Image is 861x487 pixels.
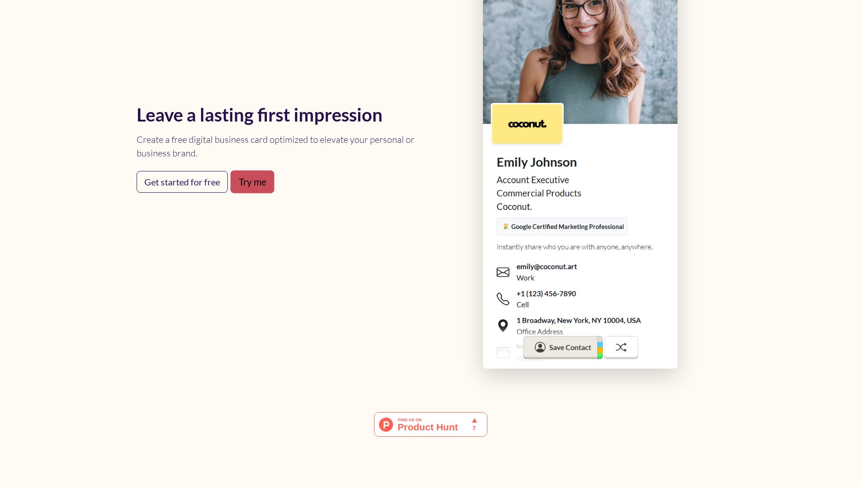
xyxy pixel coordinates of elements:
[374,412,487,437] img: Lynkle - Instantly share who you are with anyone, anywhere. | Product Hunt
[137,133,425,160] p: Create a free digital business card optimized to elevate your personal or business brand.
[137,171,228,193] a: Get started for free
[137,104,425,126] h2: Leave a lasting first impression
[230,170,274,193] a: Try me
